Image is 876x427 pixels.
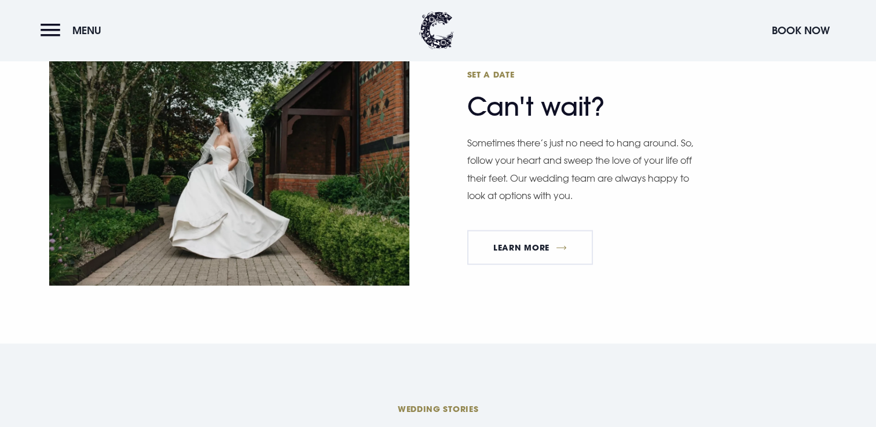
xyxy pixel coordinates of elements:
img: Clandeboye Lodge [419,12,454,49]
a: Learn More [467,230,593,265]
h2: Can't wait? [467,69,693,122]
span: Menu [72,24,101,37]
span: Wedding Stories [172,403,705,414]
button: Book Now [766,18,835,43]
button: Menu [41,18,107,43]
span: Set a date [467,69,693,80]
p: Sometimes there’s just no need to hang around. So, follow your heart and sweep the love of your l... [467,134,705,205]
img: Wedding Venue Northern Ireland [49,46,409,286]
